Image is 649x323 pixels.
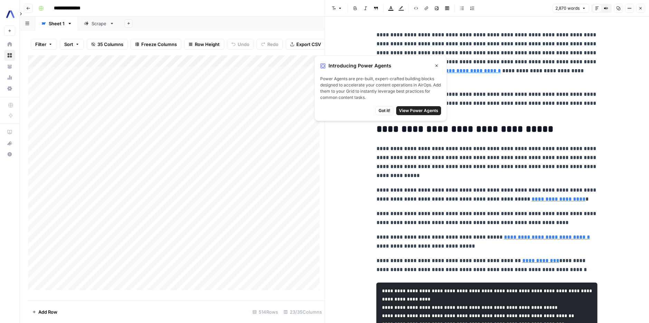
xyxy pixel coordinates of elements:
button: Undo [227,39,254,50]
span: Power Agents are pre-built, expert-crafted building blocks designed to accelerate your content op... [320,76,441,101]
span: Got it! [379,108,390,114]
img: Assembly AI Logo [4,8,17,20]
a: Scrape [78,17,120,30]
button: Row Height [184,39,224,50]
span: Add Row [38,308,57,315]
span: 35 Columns [97,41,123,48]
button: View Power Agents [396,106,441,115]
a: Usage [4,72,15,83]
button: Redo [257,39,283,50]
div: Sheet 1 [49,20,65,27]
a: Sheet 1 [35,17,78,30]
button: Sort [60,39,84,50]
span: Sort [64,41,73,48]
button: Workspace: Assembly AI [4,6,15,23]
a: Browse [4,50,15,61]
button: 2,870 words [552,4,589,13]
a: Home [4,39,15,50]
button: Filter [31,39,57,50]
div: 23/35 Columns [281,306,325,317]
a: AirOps Academy [4,127,15,138]
span: Export CSV [296,41,321,48]
a: Your Data [4,61,15,72]
button: Freeze Columns [131,39,181,50]
button: Export CSV [286,39,325,50]
button: Add Row [28,306,61,317]
div: What's new? [4,138,15,148]
button: Got it! [375,106,393,115]
div: Introducing Power Agents [320,61,441,70]
div: 514 Rows [250,306,281,317]
button: 35 Columns [87,39,128,50]
span: Undo [238,41,249,48]
span: Redo [267,41,278,48]
button: What's new? [4,138,15,149]
span: Filter [35,41,46,48]
a: Settings [4,83,15,94]
span: Row Height [195,41,220,48]
div: Scrape [92,20,107,27]
button: Help + Support [4,149,15,160]
span: 2,870 words [555,5,580,11]
span: View Power Agents [399,108,438,114]
span: Freeze Columns [141,41,177,48]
